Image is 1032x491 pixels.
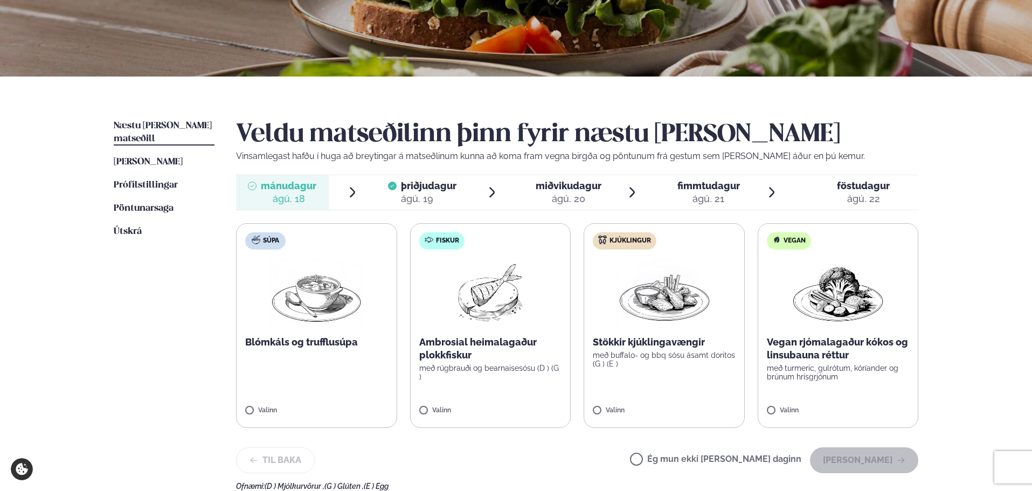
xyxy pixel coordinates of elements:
img: Soup.png [269,258,364,327]
span: þriðjudagur [401,180,456,191]
div: ágú. 22 [837,192,890,205]
span: Næstu [PERSON_NAME] matseðill [114,121,212,143]
span: föstudagur [837,180,890,191]
p: með rúgbrauði og bearnaisesósu (D ) (G ) [419,364,562,381]
p: Blómkáls og trufflusúpa [245,336,388,349]
a: Pöntunarsaga [114,202,174,215]
div: Ofnæmi: [236,482,918,490]
span: Pöntunarsaga [114,204,174,213]
img: Vegan.svg [772,236,781,244]
span: Prófílstillingar [114,181,178,190]
span: (G ) Glúten , [324,482,364,490]
a: [PERSON_NAME] [114,156,183,169]
p: Vinsamlegast hafðu í huga að breytingar á matseðlinum kunna að koma fram vegna birgða og pöntunum... [236,150,918,163]
h2: Veldu matseðilinn þinn fyrir næstu [PERSON_NAME] [236,120,918,150]
span: Súpa [263,237,279,245]
a: Næstu [PERSON_NAME] matseðill [114,120,214,146]
span: [PERSON_NAME] [114,157,183,167]
span: (E ) Egg [364,482,389,490]
div: ágú. 20 [536,192,601,205]
span: Vegan [784,237,806,245]
img: fish.png [456,258,525,327]
p: með turmeric, gulrótum, kóríander og brúnum hrísgrjónum [767,364,910,381]
span: fimmtudagur [677,180,740,191]
span: miðvikudagur [536,180,601,191]
img: soup.svg [252,236,260,244]
div: ágú. 19 [401,192,456,205]
span: Kjúklingur [609,237,651,245]
p: Vegan rjómalagaður kókos og linsubauna réttur [767,336,910,362]
span: Útskrá [114,227,142,236]
a: Cookie settings [11,458,33,480]
img: fish.svg [425,236,433,244]
p: Stökkir kjúklingavængir [593,336,736,349]
div: ágú. 21 [677,192,740,205]
a: Prófílstillingar [114,179,178,192]
img: chicken.svg [598,236,607,244]
button: [PERSON_NAME] [810,447,918,473]
span: Fiskur [436,237,459,245]
button: Til baka [236,447,315,473]
p: Ambrosial heimalagaður plokkfiskur [419,336,562,362]
img: Vegan.png [791,258,885,327]
img: Chicken-wings-legs.png [617,258,711,327]
a: Útskrá [114,225,142,238]
p: með buffalo- og bbq sósu ásamt doritos (G ) (E ) [593,351,736,368]
div: ágú. 18 [261,192,316,205]
span: mánudagur [261,180,316,191]
span: (D ) Mjólkurvörur , [265,482,324,490]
